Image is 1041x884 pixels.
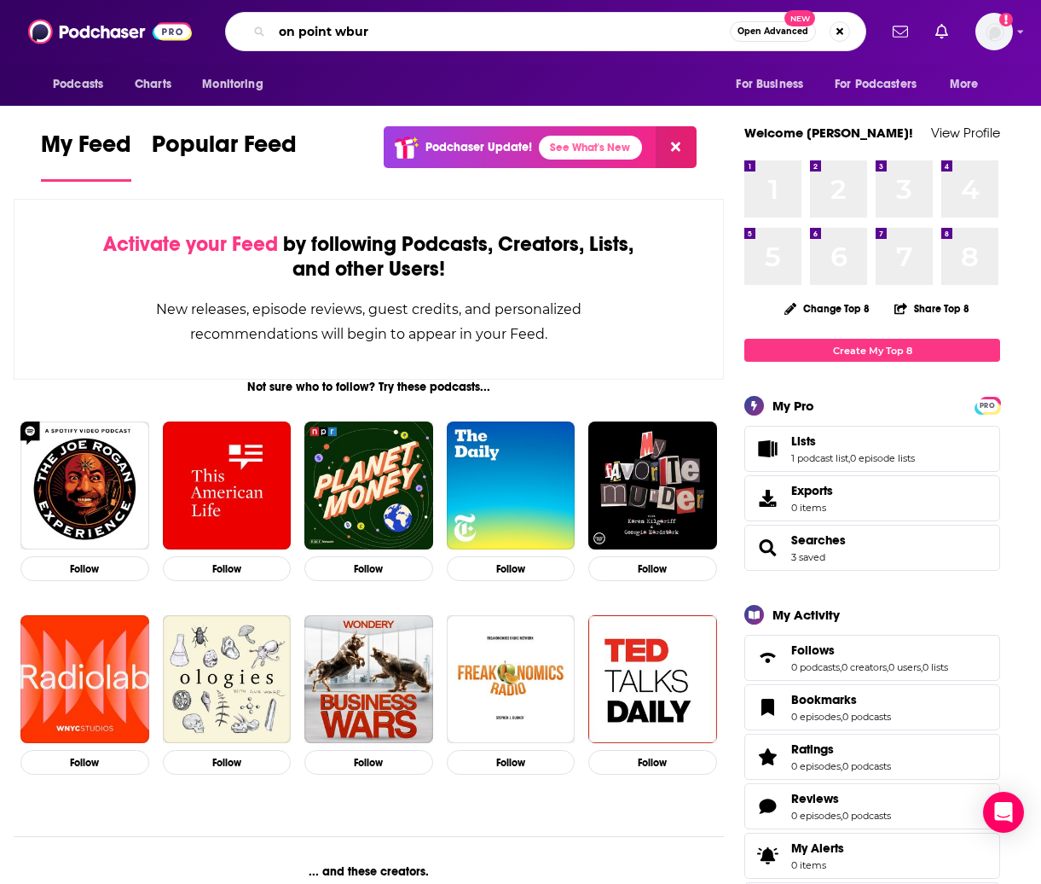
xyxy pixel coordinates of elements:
[928,17,955,46] a: Show notifications dropdown
[304,615,433,744] a: Business Wars
[791,859,844,871] span: 0 items
[53,73,103,96] span: Podcasts
[791,643,948,658] a: Follows
[791,760,841,772] a: 0 episodes
[20,422,149,550] a: The Joe Rogan Experience
[791,840,844,856] span: My Alerts
[791,711,841,723] a: 0 episodes
[894,292,970,325] button: Share Top 8
[750,695,784,719] a: Bookmarks
[772,607,840,623] div: My Activity
[791,791,839,806] span: Reviews
[888,661,921,673] a: 0 users
[744,833,1000,879] a: My Alerts
[791,433,915,449] a: Lists
[103,231,278,257] span: Activate your Feed
[791,483,833,498] span: Exports
[850,452,915,464] a: 0 episode lists
[824,68,941,101] button: open menu
[163,422,292,550] img: This American Life
[931,125,1000,141] a: View Profile
[425,140,532,154] p: Podchaser Update!
[841,661,887,673] a: 0 creators
[744,734,1000,780] span: Ratings
[447,422,575,550] img: The Daily
[841,760,842,772] span: ,
[736,73,803,96] span: For Business
[750,437,784,461] a: Lists
[100,232,638,282] div: by following Podcasts, Creators, Lists, and other Users!
[744,525,1000,571] span: Searches
[841,711,842,723] span: ,
[840,661,841,673] span: ,
[190,68,285,101] button: open menu
[977,399,998,412] span: PRO
[737,27,808,36] span: Open Advanced
[750,844,784,868] span: My Alerts
[975,13,1013,50] span: Logged in as susansaulny
[588,556,717,581] button: Follow
[950,73,979,96] span: More
[744,783,1000,829] span: Reviews
[983,792,1024,833] div: Open Intercom Messenger
[724,68,824,101] button: open menu
[588,615,717,744] a: TED Talks Daily
[447,750,575,775] button: Follow
[791,452,848,464] a: 1 podcast list
[750,745,784,769] a: Ratings
[922,661,948,673] a: 0 lists
[20,615,149,744] img: Radiolab
[842,711,891,723] a: 0 podcasts
[835,73,917,96] span: For Podcasters
[791,532,846,548] a: Searches
[588,422,717,550] img: My Favorite Murder with Karen Kilgariff and Georgia Hardstark
[841,810,842,822] span: ,
[938,68,1000,101] button: open menu
[135,73,171,96] span: Charts
[447,556,575,581] button: Follow
[744,426,1000,472] span: Lists
[744,339,1000,362] a: Create My Top 8
[41,130,131,182] a: My Feed
[791,742,834,757] span: Ratings
[163,750,292,775] button: Follow
[886,17,915,46] a: Show notifications dropdown
[750,794,784,818] a: Reviews
[842,810,891,822] a: 0 podcasts
[152,130,297,169] span: Popular Feed
[304,556,433,581] button: Follow
[304,422,433,550] img: Planet Money
[744,635,1000,681] span: Follows
[791,692,857,707] span: Bookmarks
[163,556,292,581] button: Follow
[791,742,891,757] a: Ratings
[842,760,891,772] a: 0 podcasts
[975,13,1013,50] img: User Profile
[772,398,814,414] div: My Pro
[588,750,717,775] button: Follow
[28,15,192,48] img: Podchaser - Follow, Share and Rate Podcasts
[975,13,1013,50] button: Show profile menu
[163,615,292,744] a: Ologies with Alie Ward
[272,18,730,45] input: Search podcasts, credits, & more...
[447,615,575,744] img: Freakonomics Radio
[225,12,866,51] div: Search podcasts, credits, & more...
[14,380,724,394] div: Not sure who to follow? Try these podcasts...
[750,536,784,560] a: Searches
[124,68,182,101] a: Charts
[20,556,149,581] button: Follow
[887,661,888,673] span: ,
[791,661,840,673] a: 0 podcasts
[977,398,998,411] a: PRO
[999,13,1013,26] svg: Add a profile image
[791,551,825,563] a: 3 saved
[750,646,784,670] a: Follows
